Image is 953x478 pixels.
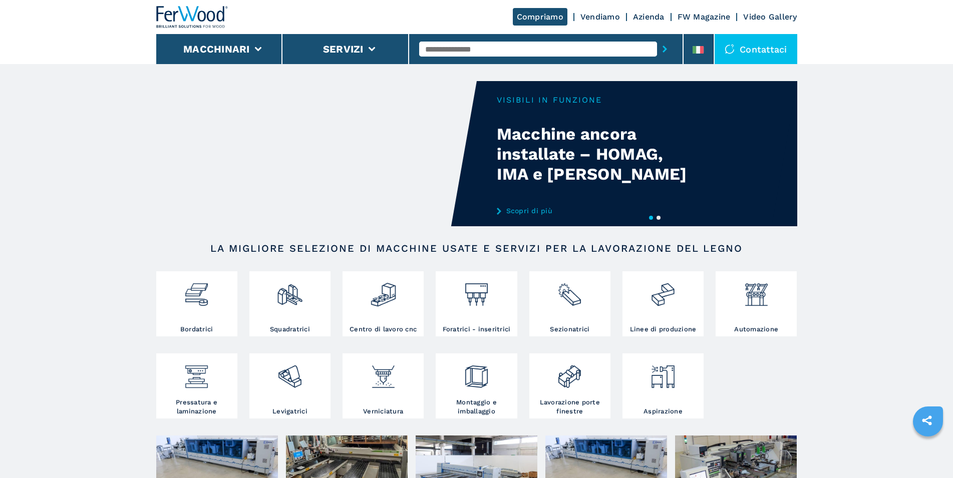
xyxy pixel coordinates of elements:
[272,407,307,416] h3: Levigatrici
[715,34,797,64] div: Contattaci
[183,356,210,390] img: pressa-strettoia.png
[343,353,424,418] a: Verniciatura
[622,353,704,418] a: Aspirazione
[556,274,583,308] img: sezionatrici_2.png
[159,398,235,416] h3: Pressatura e laminazione
[270,325,310,334] h3: Squadratrici
[678,12,731,22] a: FW Magazine
[249,271,331,336] a: Squadratrici
[622,271,704,336] a: Linee di produzione
[657,216,661,220] button: 2
[649,216,653,220] button: 1
[556,356,583,390] img: lavorazione_porte_finestre_2.png
[180,325,213,334] h3: Bordatrici
[725,44,735,54] img: Contattaci
[650,274,676,308] img: linee_di_produzione_2.png
[580,12,620,22] a: Vendiamo
[436,271,517,336] a: Foratrici - inseritrici
[513,8,567,26] a: Compriamo
[350,325,417,334] h3: Centro di lavoro cnc
[550,325,589,334] h3: Sezionatrici
[497,207,693,215] a: Scopri di più
[156,81,477,226] video: Your browser does not support the video tag.
[630,325,697,334] h3: Linee di produzione
[743,12,797,22] a: Video Gallery
[276,274,303,308] img: squadratrici_2.png
[910,433,945,470] iframe: Chat
[650,356,676,390] img: aspirazione_1.png
[436,353,517,418] a: Montaggio e imballaggio
[323,43,364,55] button: Servizi
[529,271,610,336] a: Sezionatrici
[657,38,673,61] button: submit-button
[633,12,665,22] a: Azienda
[532,398,608,416] h3: Lavorazione porte finestre
[438,398,514,416] h3: Montaggio e imballaggio
[370,356,397,390] img: verniciatura_1.png
[529,353,610,418] a: Lavorazione porte finestre
[644,407,683,416] h3: Aspirazione
[183,43,250,55] button: Macchinari
[443,325,511,334] h3: Foratrici - inseritrici
[463,274,490,308] img: foratrici_inseritrici_2.png
[343,271,424,336] a: Centro di lavoro cnc
[156,353,237,418] a: Pressatura e laminazione
[914,408,939,433] a: sharethis
[463,356,490,390] img: montaggio_imballaggio_2.png
[249,353,331,418] a: Levigatrici
[716,271,797,336] a: Automazione
[188,242,765,254] h2: LA MIGLIORE SELEZIONE DI MACCHINE USATE E SERVIZI PER LA LAVORAZIONE DEL LEGNO
[734,325,778,334] h3: Automazione
[183,274,210,308] img: bordatrici_1.png
[156,6,228,28] img: Ferwood
[370,274,397,308] img: centro_di_lavoro_cnc_2.png
[156,271,237,336] a: Bordatrici
[743,274,770,308] img: automazione.png
[276,356,303,390] img: levigatrici_2.png
[363,407,403,416] h3: Verniciatura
